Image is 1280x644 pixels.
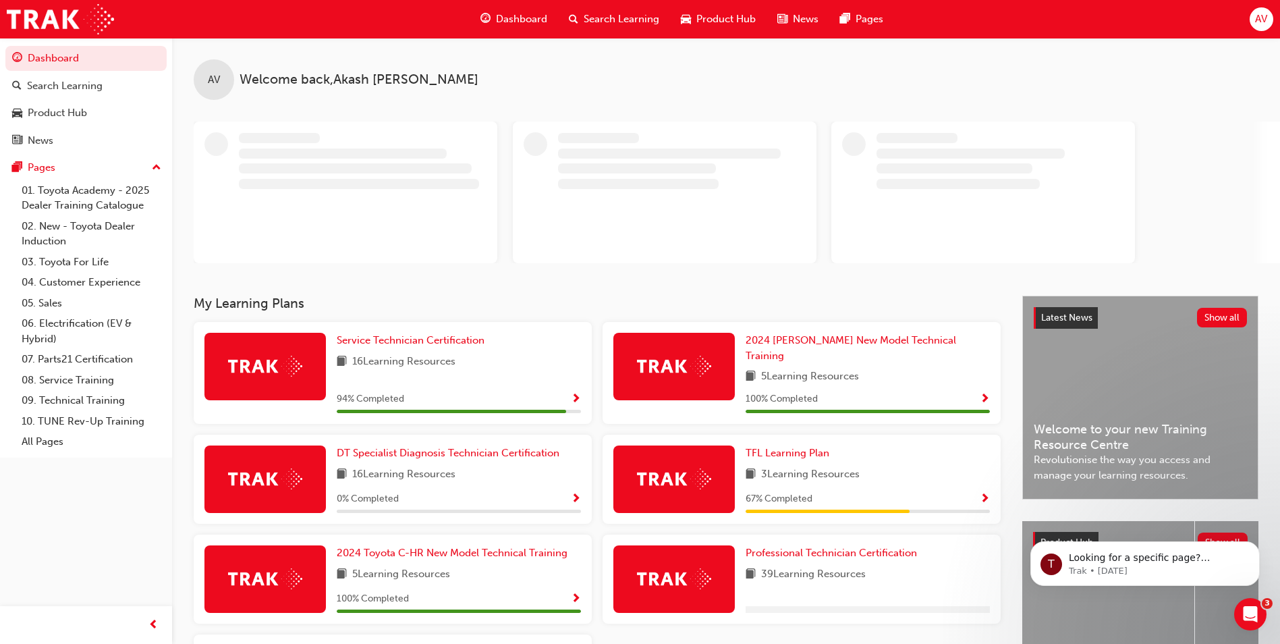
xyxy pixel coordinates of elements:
a: News [5,128,167,153]
div: Product Hub [28,105,87,121]
span: prev-icon [148,617,159,634]
img: Trak [637,356,711,377]
a: 02. New - Toyota Dealer Induction [16,216,167,252]
a: 09. Technical Training [16,390,167,411]
span: Dashboard [496,11,547,27]
a: news-iconNews [767,5,829,33]
span: guage-icon [12,53,22,65]
button: Pages [5,155,167,180]
span: car-icon [12,107,22,119]
span: news-icon [777,11,787,28]
img: Trak [7,4,114,34]
span: Show Progress [571,493,581,506]
span: 94 % Completed [337,392,404,407]
a: Latest NewsShow allWelcome to your new Training Resource CentreRevolutionise the way you access a... [1022,296,1258,500]
button: Show all [1197,308,1248,327]
span: car-icon [681,11,691,28]
iframe: Intercom notifications message [1010,513,1280,608]
span: Pages [856,11,883,27]
span: Revolutionise the way you access and manage your learning resources. [1034,452,1247,483]
a: 05. Sales [16,293,167,314]
button: Show Progress [571,391,581,408]
a: 08. Service Training [16,370,167,391]
span: 0 % Completed [337,491,399,507]
span: 16 Learning Resources [352,354,455,371]
button: Show Progress [571,591,581,608]
span: Show Progress [980,394,990,406]
span: up-icon [152,159,161,177]
a: Professional Technician Certification [746,545,922,561]
h3: My Learning Plans [194,296,1001,311]
iframe: Intercom live chat [1234,598,1267,630]
button: AV [1250,7,1273,31]
span: 5 Learning Resources [761,369,859,385]
img: Trak [637,568,711,589]
span: pages-icon [12,162,22,174]
span: book-icon [337,354,347,371]
span: 2024 [PERSON_NAME] New Model Technical Training [746,334,956,362]
a: Service Technician Certification [337,333,490,348]
a: 2024 [PERSON_NAME] New Model Technical Training [746,333,990,363]
a: car-iconProduct Hub [670,5,767,33]
span: DT Specialist Diagnosis Technician Certification [337,447,559,459]
a: 04. Customer Experience [16,272,167,293]
span: 67 % Completed [746,491,812,507]
a: Search Learning [5,74,167,99]
a: 03. Toyota For Life [16,252,167,273]
a: 2024 Toyota C-HR New Model Technical Training [337,545,573,561]
span: Show Progress [571,394,581,406]
button: Show Progress [571,491,581,508]
img: Trak [637,468,711,489]
span: 3 Learning Resources [761,466,860,483]
a: All Pages [16,431,167,452]
span: Show Progress [571,593,581,606]
span: search-icon [12,80,22,92]
a: Product Hub [5,101,167,126]
span: pages-icon [840,11,850,28]
a: guage-iconDashboard [470,5,558,33]
span: news-icon [12,135,22,147]
a: Dashboard [5,46,167,71]
a: Latest NewsShow all [1034,307,1247,329]
a: pages-iconPages [829,5,894,33]
span: Latest News [1041,312,1092,323]
span: 16 Learning Resources [352,466,455,483]
a: 07. Parts21 Certification [16,349,167,370]
div: News [28,133,53,149]
span: Service Technician Certification [337,334,484,346]
span: 39 Learning Resources [761,566,866,583]
button: Show Progress [980,491,990,508]
span: Product Hub [696,11,756,27]
span: Welcome back , Akash [PERSON_NAME] [240,72,478,88]
a: 01. Toyota Academy - 2025 Dealer Training Catalogue [16,180,167,216]
span: book-icon [746,466,756,483]
span: 100 % Completed [337,591,409,607]
span: AV [208,72,220,88]
span: Search Learning [584,11,659,27]
span: search-icon [569,11,578,28]
span: Professional Technician Certification [746,547,917,559]
img: Trak [228,356,302,377]
span: book-icon [337,466,347,483]
span: AV [1255,11,1267,27]
button: Show Progress [980,391,990,408]
span: book-icon [746,369,756,385]
a: 10. TUNE Rev-Up Training [16,411,167,432]
span: 3 [1262,598,1273,609]
img: Trak [228,468,302,489]
a: TFL Learning Plan [746,446,835,461]
span: 100 % Completed [746,392,818,407]
a: search-iconSearch Learning [558,5,670,33]
img: Trak [228,568,302,589]
a: 06. Electrification (EV & Hybrid) [16,313,167,349]
button: DashboardSearch LearningProduct HubNews [5,43,167,155]
span: News [793,11,818,27]
span: guage-icon [480,11,491,28]
div: Search Learning [27,78,103,94]
span: book-icon [337,566,347,583]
